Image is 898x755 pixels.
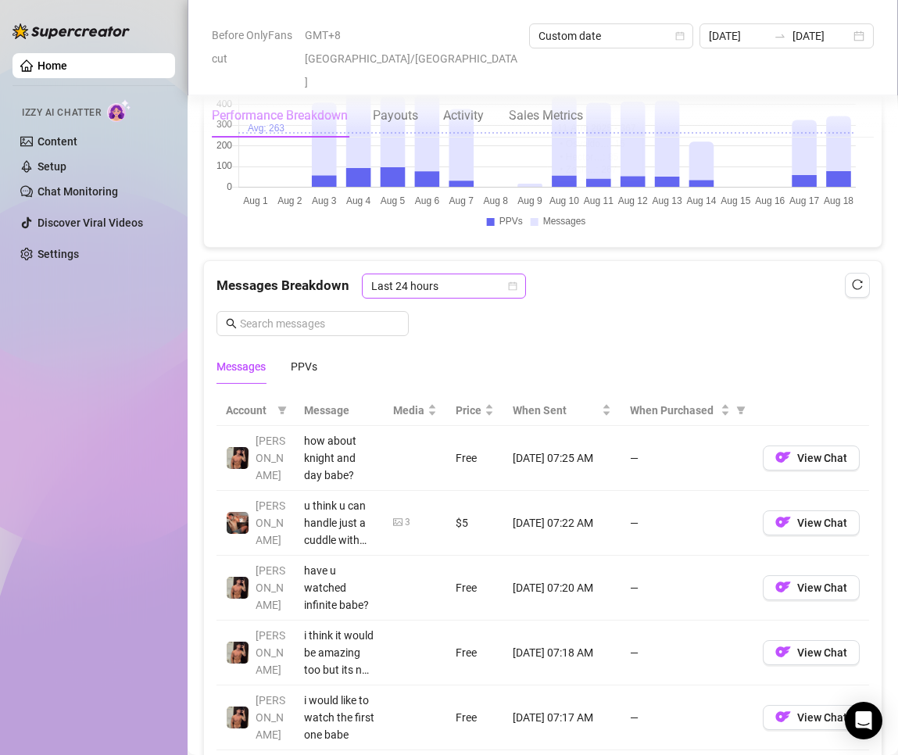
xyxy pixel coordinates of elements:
[227,642,249,664] img: Zach
[304,432,374,484] div: how about knight and day babe?
[304,562,374,614] div: have u watched infinite babe?
[797,452,847,464] span: View Chat
[621,395,753,426] th: When Purchased
[256,694,285,741] span: [PERSON_NAME]
[763,510,860,535] button: OFView Chat
[763,575,860,600] button: OFView Chat
[227,577,249,599] img: Zach
[503,556,621,621] td: [DATE] 07:20 AM
[763,705,860,730] button: OFView Chat
[538,24,684,48] span: Custom date
[13,23,130,39] img: logo-BBDzfeDw.svg
[513,402,599,419] span: When Sent
[797,581,847,594] span: View Chat
[22,106,101,120] span: Izzy AI Chatter
[304,692,374,743] div: i would like to watch the first one babe
[503,621,621,685] td: [DATE] 07:18 AM
[304,627,374,678] div: i think it would be amazing too but its not on netflix
[38,185,118,198] a: Chat Monitoring
[305,23,520,94] span: GMT+8 [GEOGRAPHIC_DATA]/[GEOGRAPHIC_DATA]
[446,395,503,426] th: Price
[393,517,402,527] span: picture
[775,709,791,725] img: OF
[373,106,418,125] div: Payouts
[675,31,685,41] span: calendar
[226,402,271,419] span: Account
[630,402,717,419] span: When Purchased
[736,406,746,415] span: filter
[295,395,384,426] th: Message
[226,318,237,329] span: search
[38,160,66,173] a: Setup
[256,629,285,676] span: [PERSON_NAME]
[405,515,410,530] div: 3
[446,621,503,685] td: Free
[797,711,847,724] span: View Chat
[775,514,791,530] img: OF
[503,426,621,491] td: [DATE] 07:25 AM
[240,315,399,332] input: Search messages
[845,702,882,739] div: Open Intercom Messenger
[763,445,860,471] button: OFView Chat
[256,499,285,546] span: [PERSON_NAME]
[371,274,517,298] span: Last 24 hours
[216,358,266,375] div: Messages
[733,399,749,422] span: filter
[763,455,860,467] a: OFView Chat
[775,449,791,465] img: OF
[107,99,131,122] img: AI Chatter
[227,512,249,534] img: Osvaldo
[763,640,860,665] button: OFView Chat
[304,497,374,549] div: u think u can handle just a cuddle with me, [PERSON_NAME]??
[775,644,791,660] img: OF
[763,585,860,597] a: OFView Chat
[38,135,77,148] a: Content
[216,274,869,299] div: Messages Breakdown
[509,106,583,125] div: Sales Metrics
[503,491,621,556] td: [DATE] 07:22 AM
[621,426,753,491] td: —
[852,279,863,290] span: reload
[621,556,753,621] td: —
[393,402,424,419] span: Media
[446,491,503,556] td: $5
[621,491,753,556] td: —
[503,685,621,750] td: [DATE] 07:17 AM
[274,399,290,422] span: filter
[621,621,753,685] td: —
[797,517,847,529] span: View Chat
[508,281,517,291] span: calendar
[446,426,503,491] td: Free
[763,520,860,532] a: OFView Chat
[227,447,249,469] img: Zach
[38,248,79,260] a: Settings
[446,556,503,621] td: Free
[277,406,287,415] span: filter
[256,564,285,611] span: [PERSON_NAME]
[212,106,348,125] div: Performance Breakdown
[763,714,860,727] a: OFView Chat
[503,395,621,426] th: When Sent
[775,579,791,595] img: OF
[709,27,767,45] input: Start date
[797,646,847,659] span: View Chat
[621,685,753,750] td: —
[212,23,295,70] span: Before OnlyFans cut
[38,216,143,229] a: Discover Viral Videos
[291,358,317,375] div: PPVs
[774,30,786,42] span: swap-right
[38,59,67,72] a: Home
[384,395,446,426] th: Media
[446,685,503,750] td: Free
[792,27,850,45] input: End date
[774,30,786,42] span: to
[227,707,249,728] img: Zach
[456,402,481,419] span: Price
[256,435,285,481] span: [PERSON_NAME]
[763,649,860,662] a: OFView Chat
[443,106,484,125] div: Activity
